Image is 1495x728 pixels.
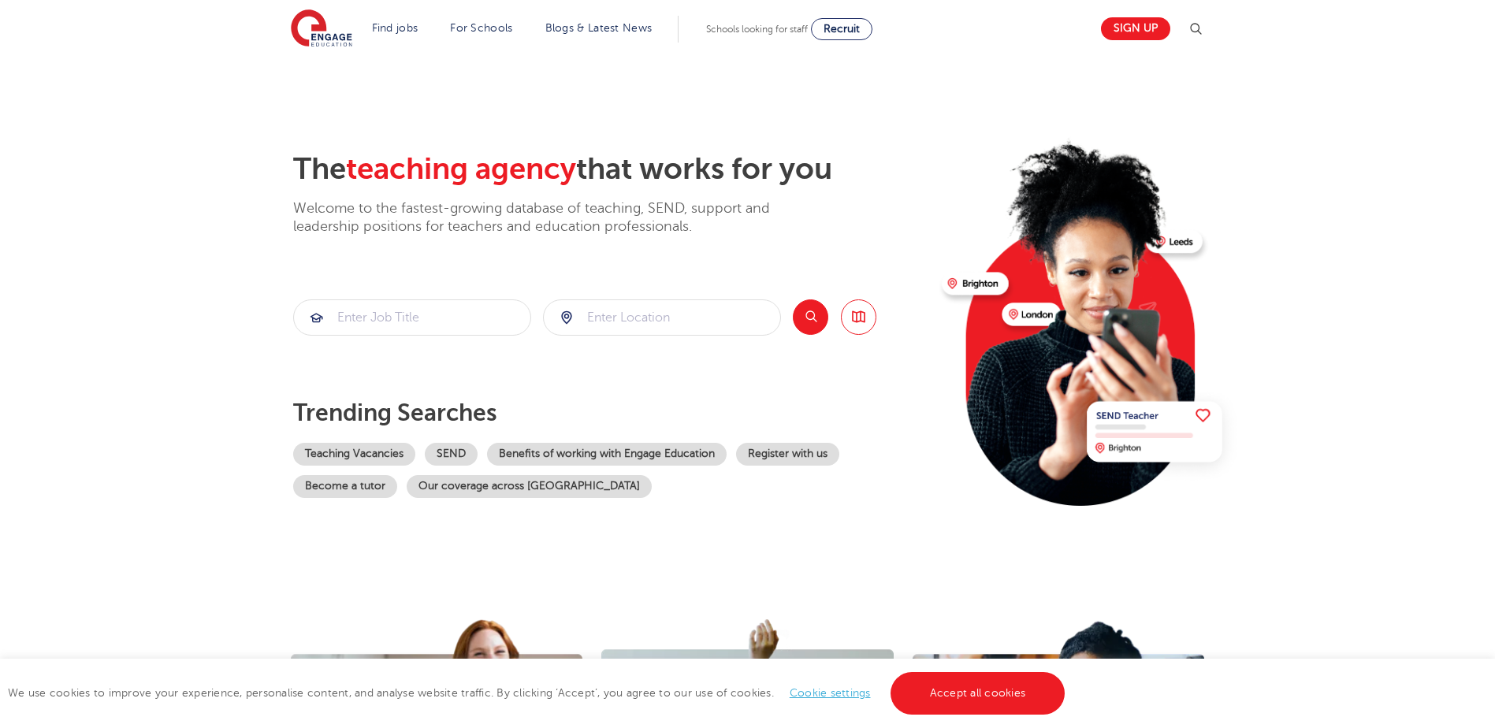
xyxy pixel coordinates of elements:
a: Blogs & Latest News [545,22,653,34]
a: Find jobs [372,22,418,34]
img: Engage Education [291,9,352,49]
a: Accept all cookies [891,672,1065,715]
a: SEND [425,443,478,466]
p: Trending searches [293,399,929,427]
input: Submit [294,300,530,335]
button: Search [793,299,828,335]
h2: The that works for you [293,151,929,188]
a: Our coverage across [GEOGRAPHIC_DATA] [407,475,652,498]
div: Submit [543,299,781,336]
a: For Schools [450,22,512,34]
input: Submit [544,300,780,335]
span: teaching agency [346,152,576,186]
a: Teaching Vacancies [293,443,415,466]
span: We use cookies to improve your experience, personalise content, and analyse website traffic. By c... [8,687,1069,699]
div: Submit [293,299,531,336]
a: Recruit [811,18,872,40]
span: Schools looking for staff [706,24,808,35]
a: Register with us [736,443,839,466]
a: Benefits of working with Engage Education [487,443,727,466]
a: Cookie settings [790,687,871,699]
a: Sign up [1101,17,1170,40]
a: Become a tutor [293,475,397,498]
p: Welcome to the fastest-growing database of teaching, SEND, support and leadership positions for t... [293,199,813,236]
span: Recruit [824,23,860,35]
